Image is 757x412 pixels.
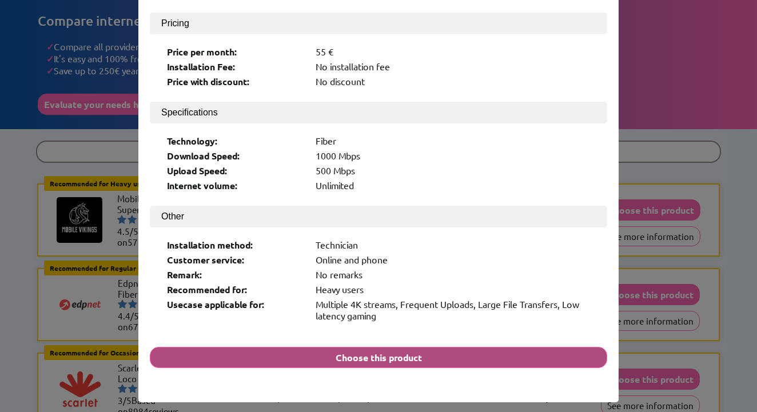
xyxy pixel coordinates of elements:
button: Pricing [150,13,607,34]
div: Upload Speed: [167,165,304,177]
div: 1000 Mbps [316,150,590,162]
div: Multiple 4K streams, Frequent Uploads, Large File Transfers, Low latency gaming [316,298,590,321]
div: Price per month: [167,46,304,58]
button: Other [150,206,607,227]
div: Usecase applicable for: [167,298,304,321]
div: Unlimited [316,179,590,191]
div: No remarks [316,269,590,281]
a: Choose this product [150,351,607,363]
div: 500 Mbps [316,165,590,177]
div: Technology: [167,135,304,147]
button: Specifications [150,102,607,123]
div: Installation Fee: [167,61,304,73]
div: Online and phone [316,254,590,266]
div: Technician [316,239,590,251]
div: 55 € [316,46,590,58]
div: No discount [316,75,590,87]
div: Download Speed: [167,150,304,162]
div: Recommended for: [167,283,304,295]
div: Price with discount: [167,75,304,87]
div: Remark: [167,269,304,281]
button: Choose this product [150,347,607,368]
div: No installation fee [316,61,590,73]
div: Fiber [316,135,590,147]
div: Installation method: [167,239,304,251]
div: Customer service: [167,254,304,266]
div: Heavy users [316,283,590,295]
div: Internet volume: [167,179,304,191]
